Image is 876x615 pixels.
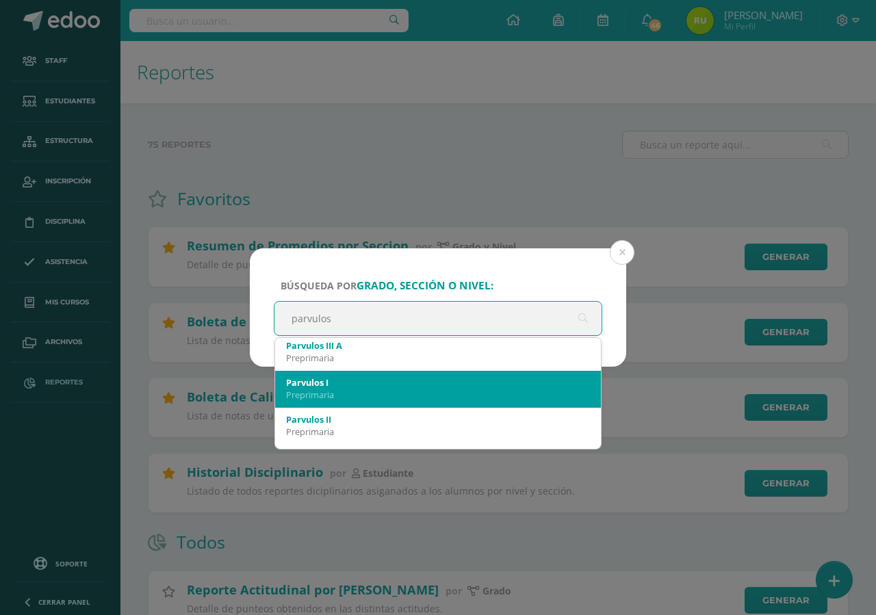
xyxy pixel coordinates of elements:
[281,279,493,292] span: Búsqueda por
[286,389,590,401] div: Preprimaria
[286,376,590,389] div: Parvulos I
[286,352,590,364] div: Preprimaria
[610,240,634,265] button: Close (Esc)
[286,413,590,426] div: Parvulos II
[286,426,590,438] div: Preprimaria
[357,278,493,293] strong: grado, sección o nivel:
[274,302,602,335] input: ej. Primero primaria, etc.
[286,339,590,352] div: Parvulos III A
